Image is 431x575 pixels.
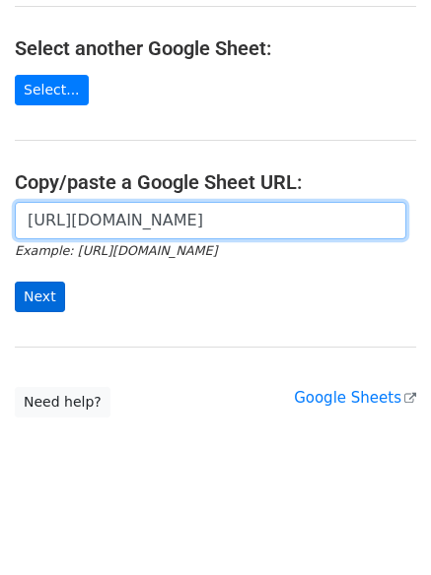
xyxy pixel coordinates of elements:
a: Select... [15,75,89,105]
input: Next [15,282,65,312]
iframe: Chat Widget [332,480,431,575]
a: Need help? [15,387,110,417]
h4: Select another Google Sheet: [15,36,416,60]
a: Google Sheets [294,389,416,407]
h4: Copy/paste a Google Sheet URL: [15,170,416,194]
small: Example: [URL][DOMAIN_NAME] [15,243,217,258]
input: Paste your Google Sheet URL here [15,202,406,239]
